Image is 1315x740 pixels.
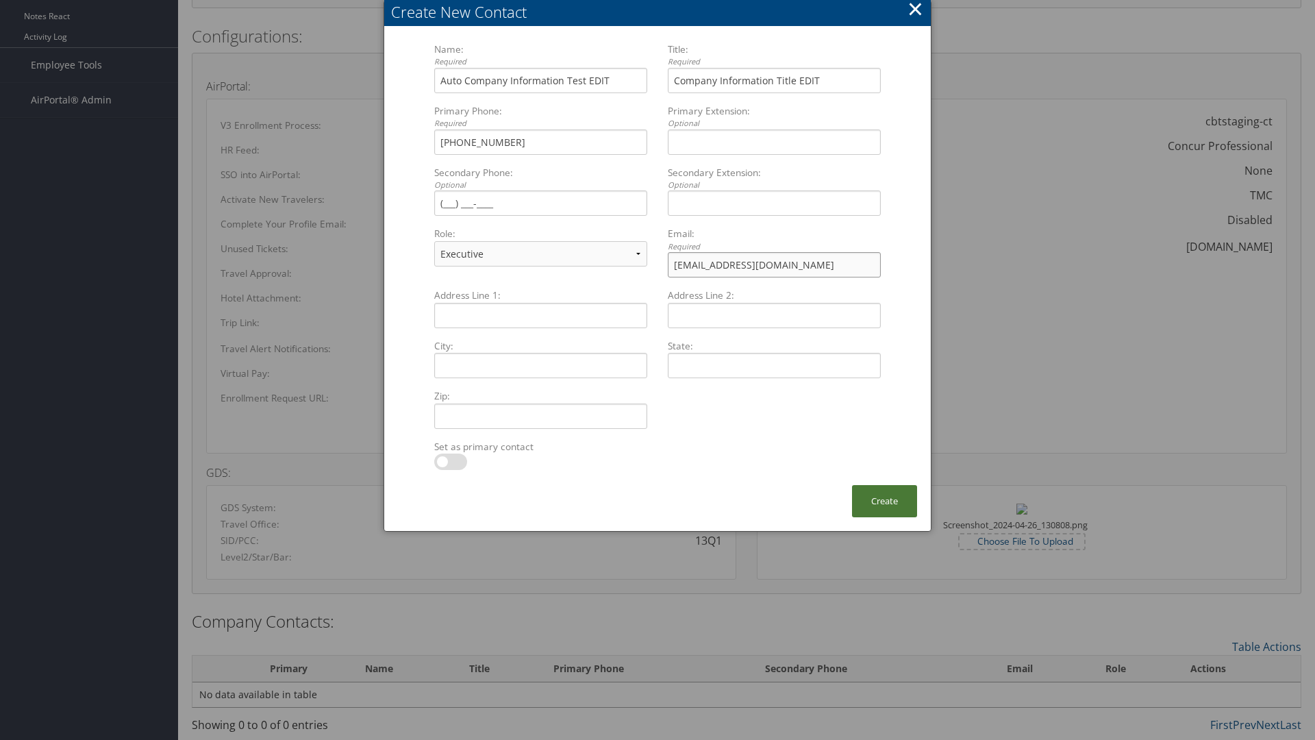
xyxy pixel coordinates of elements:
label: Set as primary contact [429,440,653,454]
div: Create New Contact [391,1,931,23]
label: Primary Extension: [662,104,886,129]
input: Zip: [434,404,647,429]
input: City: [434,353,647,378]
label: Zip: [429,389,653,403]
input: State: [668,353,881,378]
select: Role: [434,241,647,267]
label: State: [662,339,886,353]
input: Name:Required [434,68,647,93]
label: Primary Phone: [429,104,653,129]
label: City: [429,339,653,353]
label: Address Line 2: [662,288,886,302]
input: Primary Extension:Optional [668,129,881,155]
input: Secondary Phone:Optional [434,190,647,216]
input: Secondary Extension:Optional [668,190,881,216]
label: Name: [429,42,653,68]
input: Title:Required [668,68,881,93]
div: Required [434,56,647,68]
label: Address Line 1: [429,288,653,302]
div: Required [668,56,881,68]
div: Optional [668,180,881,191]
div: Optional [668,118,881,129]
label: Secondary Phone: [429,166,653,191]
input: Address Line 1: [434,303,647,328]
input: Email:Required [668,252,881,277]
label: Secondary Extension: [662,166,886,191]
div: Optional [434,180,647,191]
div: Required [434,118,647,129]
input: Primary Phone:Required [434,129,647,155]
input: Address Line 2: [668,303,881,328]
label: Title: [662,42,886,68]
label: Email: [662,227,886,252]
label: Role: [429,227,653,241]
button: Create [852,485,917,517]
div: Required [668,241,881,253]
